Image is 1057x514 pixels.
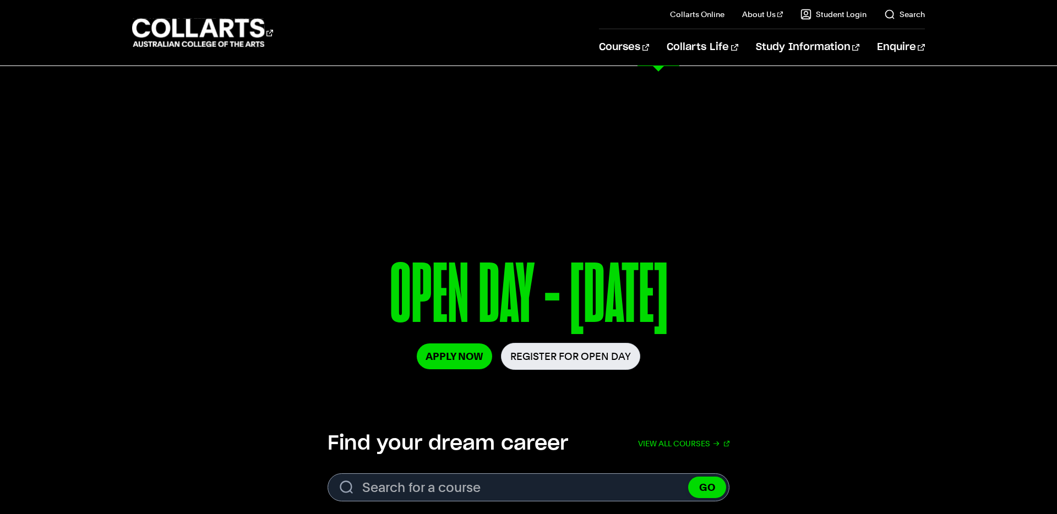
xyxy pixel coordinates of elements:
input: Search for a course [328,473,729,501]
a: Search [884,9,925,20]
a: Enquire [877,29,925,65]
a: Collarts Life [667,29,738,65]
a: Study Information [756,29,859,65]
a: About Us [742,9,783,20]
a: Collarts Online [670,9,724,20]
form: Search [328,473,729,501]
div: Go to homepage [132,17,273,48]
a: Register for Open Day [501,343,640,370]
h2: Find your dream career [328,431,568,456]
a: Courses [599,29,649,65]
a: Student Login [800,9,867,20]
a: Apply Now [417,343,492,369]
a: View all courses [638,431,729,456]
p: OPEN DAY - [DATE] [222,252,835,343]
button: GO [688,477,726,498]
